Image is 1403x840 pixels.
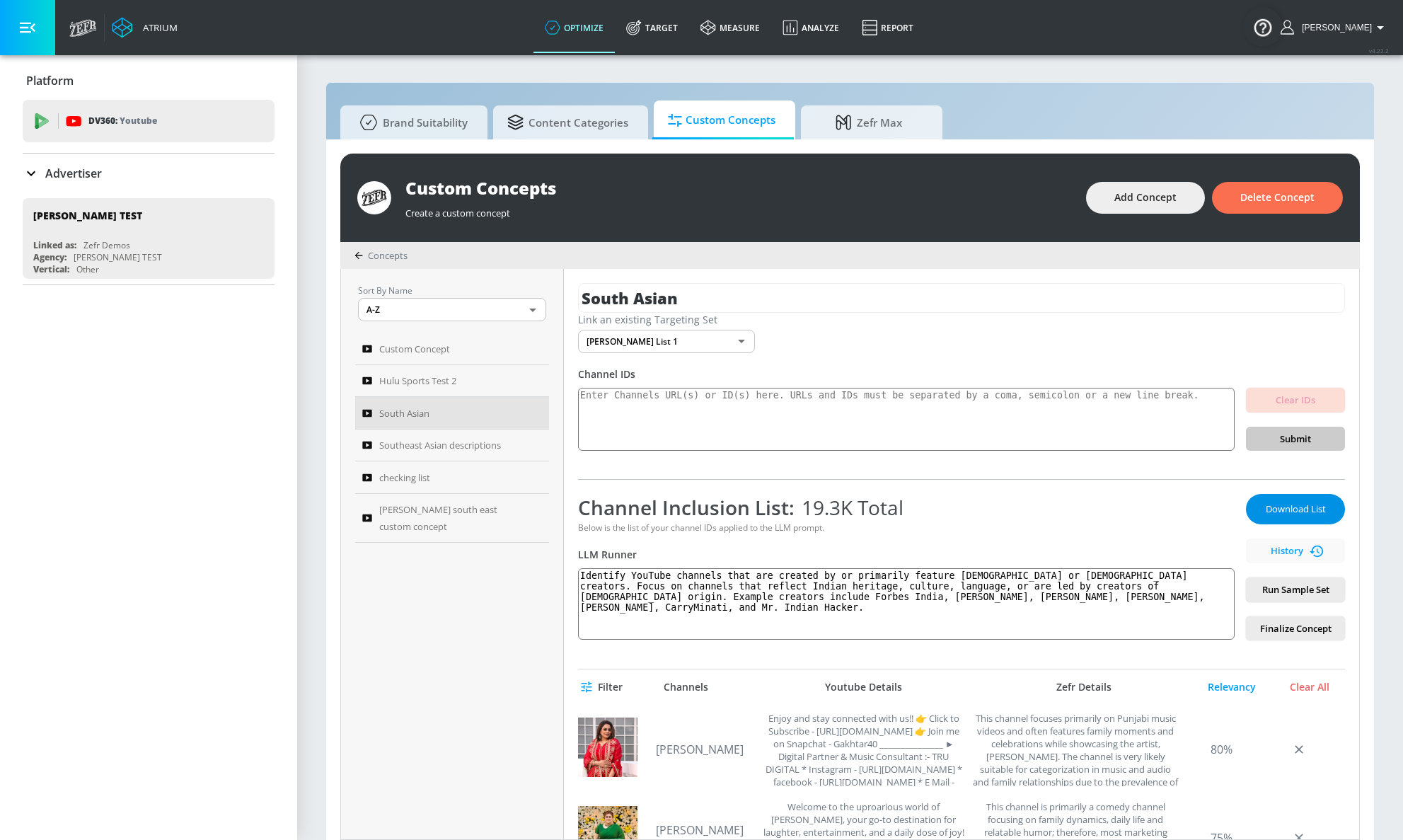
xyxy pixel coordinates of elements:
[88,113,157,129] p: DV360:
[578,718,637,777] img: UCUsOOhMB4hIn6DBNhnXerKA
[771,2,850,53] a: Analyze
[578,522,1235,534] div: Below is the list of your channel IDs applied to the LLM prompt.
[795,494,903,521] span: 19.3K Total
[1369,47,1389,54] span: v 4.22.2
[664,681,708,694] div: Channels
[23,198,275,279] div: [PERSON_NAME] TESTLinked as:Zefr DemosAgency:[PERSON_NAME] TESTVertical:Other
[1257,621,1334,637] span: Finalize Concept
[1086,182,1205,214] button: Add Concept
[33,209,142,222] div: [PERSON_NAME] TEST
[355,397,549,430] a: South Asian
[1257,582,1334,598] span: Run Sample Set
[358,283,546,298] p: Sort By Name
[1186,712,1257,786] div: 80%
[755,681,971,694] div: Youtube Details
[1246,388,1345,413] button: Clear IDs
[578,568,1235,640] textarea: Identify YouTube channels that are created by or primarily feature [DEMOGRAPHIC_DATA] or [DEMOGRA...
[578,313,1345,326] div: Link an existing Targeting Set
[23,154,275,193] div: Advertiser
[368,249,408,262] span: Concepts
[1260,501,1331,517] span: Download List
[379,469,430,486] span: checking list
[668,103,775,137] span: Custom Concepts
[815,105,923,139] span: Zefr Max
[1212,182,1343,214] button: Delete Concept
[850,2,925,53] a: Report
[1296,23,1372,33] span: login as: lekhraj.bhadava@zefr.com
[74,251,162,263] div: [PERSON_NAME] TEST
[1243,7,1283,47] button: Open Resource Center
[120,113,157,128] p: Youtube
[1257,392,1334,408] span: Clear IDs
[578,674,628,701] button: Filter
[355,461,549,494] a: checking list
[1196,681,1267,694] div: Relevancy
[578,367,1345,381] div: Channel IDs
[1252,543,1339,559] span: History
[23,100,275,142] div: DV360: Youtube
[33,263,69,275] div: Vertical:
[83,239,130,251] div: Zefr Demos
[1246,539,1345,563] button: History
[33,239,76,251] div: Linked as:
[112,17,178,38] a: Atrium
[689,2,771,53] a: measure
[379,437,501,454] span: Southeast Asian descriptions
[355,494,549,543] a: [PERSON_NAME] south east custom concept
[354,105,468,139] span: Brand Suitability
[355,333,549,365] a: Custom Concept
[578,330,755,353] div: [PERSON_NAME] List 1
[354,249,408,262] div: Concepts
[379,340,450,357] span: Custom Concept
[379,405,429,422] span: South Asian
[355,365,549,398] a: Hulu Sports Test 2
[1274,681,1345,694] div: Clear All
[1246,616,1345,641] button: Finalize Concept
[1114,189,1177,207] span: Add Concept
[379,501,523,535] span: [PERSON_NAME] south east custom concept
[405,176,1072,200] div: Custom Concepts
[656,742,755,757] a: [PERSON_NAME]
[533,2,615,53] a: optimize
[1240,189,1315,207] span: Delete Concept
[1246,494,1345,524] button: Download List
[507,105,628,139] span: Content Categories
[578,494,1235,521] div: Channel Inclusion List:
[1246,577,1345,602] button: Run Sample Set
[379,372,456,389] span: Hulu Sports Test 2
[762,712,965,786] div: Enjoy and stay connected with us!! 👉 Click to Subscribe - https://goo.gl/cOmjDQ 👉 Join me on Snap...
[978,681,1189,694] div: Zefr Details
[355,430,549,462] a: Southeast Asian descriptions
[76,263,99,275] div: Other
[137,21,178,34] div: Atrium
[26,73,74,88] p: Platform
[358,298,546,321] div: A-Z
[578,548,1235,561] div: LLM Runner
[972,712,1179,786] div: This channel focuses primarily on Punjabi music videos and often features family moments and cele...
[1281,19,1389,36] button: [PERSON_NAME]
[23,61,275,100] div: Platform
[33,251,67,263] div: Agency:
[615,2,689,53] a: Target
[45,166,102,181] p: Advertiser
[584,679,623,696] span: Filter
[405,200,1072,219] div: Create a custom concept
